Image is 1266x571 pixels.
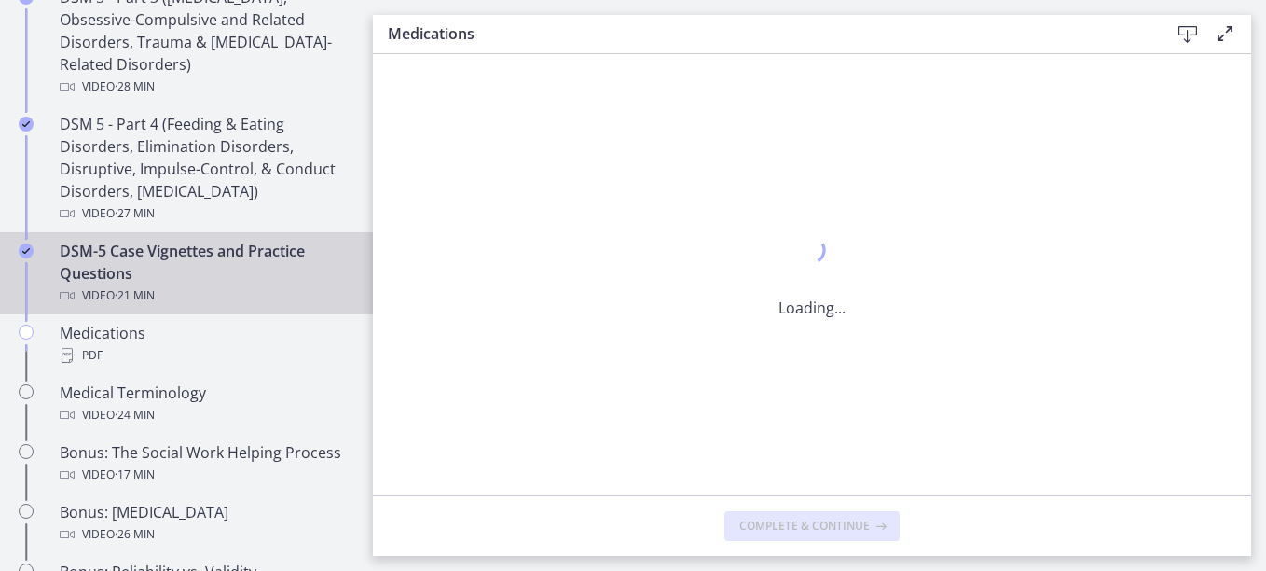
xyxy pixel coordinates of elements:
h3: Medications [388,22,1139,45]
div: Video [60,76,351,98]
div: Video [60,523,351,546]
span: · 17 min [115,464,155,486]
i: Completed [19,244,34,258]
div: Video [60,464,351,486]
div: Medications [60,322,351,367]
div: DSM-5 Case Vignettes and Practice Questions [60,240,351,307]
span: · 28 min [115,76,155,98]
div: 1 [778,231,846,274]
div: Video [60,404,351,426]
button: Complete & continue [724,511,900,541]
span: · 27 min [115,202,155,225]
span: Complete & continue [739,519,870,534]
div: Video [60,202,351,225]
div: Bonus: [MEDICAL_DATA] [60,501,351,546]
span: · 26 min [115,523,155,546]
div: Bonus: The Social Work Helping Process [60,441,351,486]
i: Completed [19,117,34,132]
span: · 21 min [115,285,155,307]
div: Medical Terminology [60,382,351,426]
p: Loading... [778,297,846,319]
div: DSM 5 - Part 4 (Feeding & Eating Disorders, Elimination Disorders, Disruptive, Impulse-Control, &... [60,113,351,225]
div: PDF [60,344,351,367]
div: Video [60,285,351,307]
span: · 24 min [115,404,155,426]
